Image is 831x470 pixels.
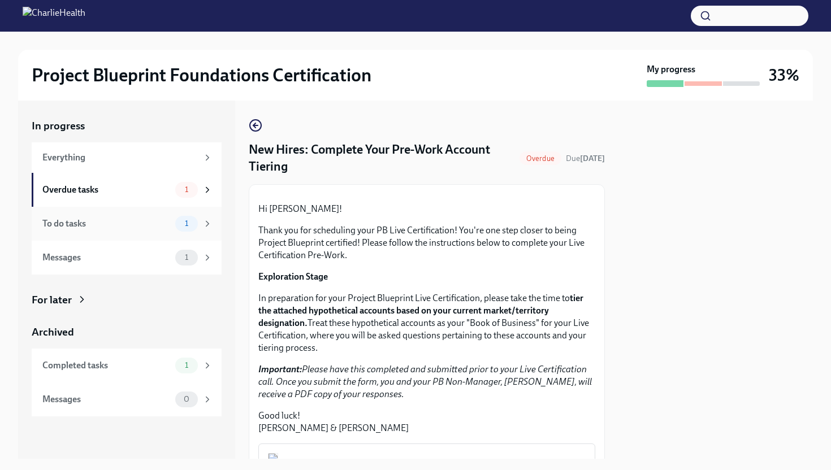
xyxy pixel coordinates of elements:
div: Everything [42,151,198,164]
h2: Project Blueprint Foundations Certification [32,64,371,86]
span: Overdue [520,154,561,163]
span: 1 [178,361,195,369]
em: Please have this completed and submitted prior to your Live Certification call. Once you submit t... [258,364,592,399]
div: Overdue tasks [42,184,171,196]
h4: New Hires: Complete Your Pre-Work Account Tiering [249,141,515,175]
a: Messages1 [32,241,222,275]
a: To do tasks1 [32,207,222,241]
a: Overdue tasks1 [32,173,222,207]
div: For later [32,293,72,307]
div: Messages [42,251,171,264]
strong: Important: [258,364,302,375]
p: In preparation for your Project Blueprint Live Certification, please take the time to Treat these... [258,292,595,354]
strong: My progress [647,63,695,76]
span: 1 [178,253,195,262]
a: Everything [32,142,222,173]
a: Completed tasks1 [32,349,222,382]
strong: tier the attached hypothetical accounts based on your current market/territory designation. [258,293,583,328]
span: 0 [177,395,196,403]
a: For later [32,293,222,307]
span: Due [566,154,605,163]
h3: 33% [769,65,799,85]
img: CharlieHealth [23,7,85,25]
div: To do tasks [42,217,171,230]
p: Good luck! [PERSON_NAME] & [PERSON_NAME] [258,410,595,434]
strong: Exploration Stage [258,271,328,282]
span: 1 [178,185,195,194]
a: Messages0 [32,382,222,416]
strong: [DATE] [580,154,605,163]
span: September 15th, 2025 11:00 [566,153,605,164]
div: Messages [42,393,171,406]
a: In progress [32,119,222,133]
p: Thank you for scheduling your PB Live Certification! You're one step closer to being Project Blue... [258,224,595,262]
p: Hi [PERSON_NAME]! [258,203,595,215]
span: 1 [178,219,195,228]
div: Completed tasks [42,359,171,372]
a: Archived [32,325,222,340]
